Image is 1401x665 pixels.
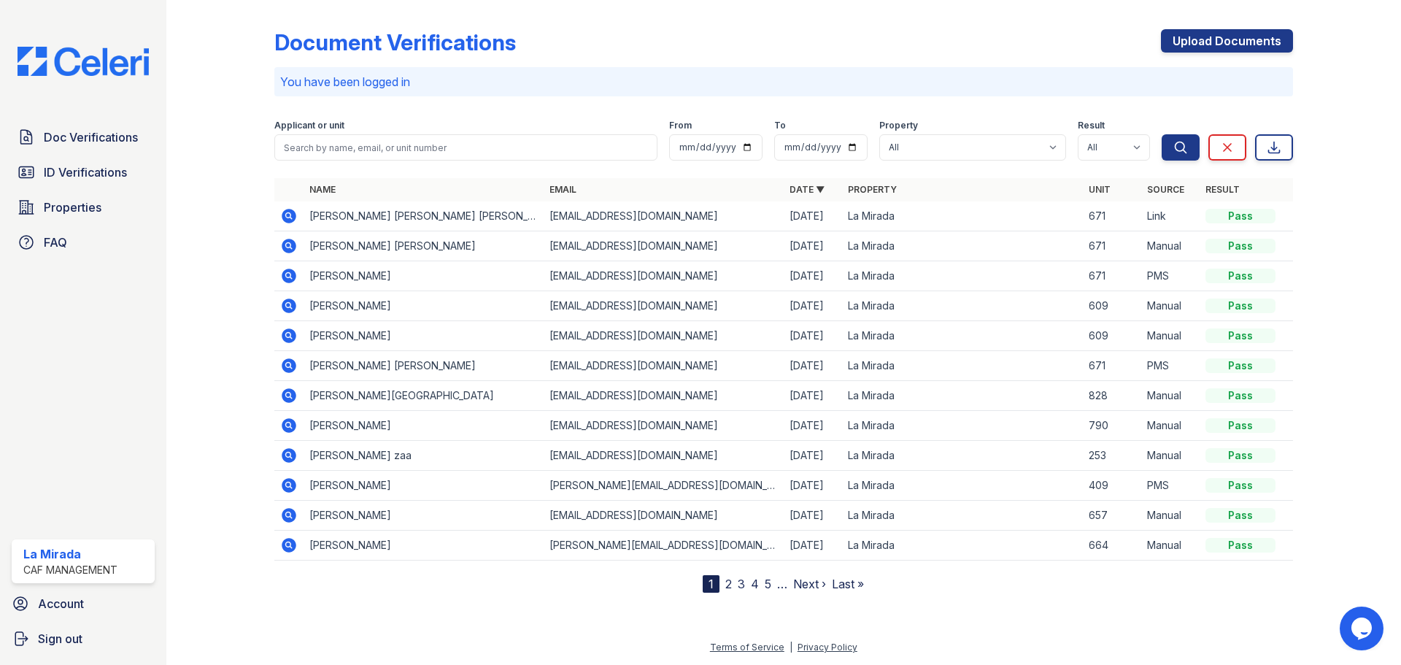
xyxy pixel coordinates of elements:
[44,128,138,146] span: Doc Verifications
[1205,328,1275,343] div: Pass
[784,351,842,381] td: [DATE]
[544,201,784,231] td: [EMAIL_ADDRESS][DOMAIN_NAME]
[544,351,784,381] td: [EMAIL_ADDRESS][DOMAIN_NAME]
[784,231,842,261] td: [DATE]
[784,411,842,441] td: [DATE]
[842,231,1082,261] td: La Mirada
[1083,411,1141,441] td: 790
[784,261,842,291] td: [DATE]
[1083,291,1141,321] td: 609
[842,441,1082,471] td: La Mirada
[1083,501,1141,531] td: 657
[12,158,155,187] a: ID Verifications
[1205,418,1275,433] div: Pass
[1083,201,1141,231] td: 671
[1147,184,1184,195] a: Source
[12,123,155,152] a: Doc Verifications
[790,184,825,195] a: Date ▼
[751,577,759,591] a: 4
[1141,441,1200,471] td: Manual
[304,291,544,321] td: [PERSON_NAME]
[1083,351,1141,381] td: 671
[703,575,719,593] div: 1
[304,531,544,561] td: [PERSON_NAME]
[38,595,84,612] span: Account
[544,321,784,351] td: [EMAIL_ADDRESS][DOMAIN_NAME]
[1083,531,1141,561] td: 664
[1141,351,1200,381] td: PMS
[842,381,1082,411] td: La Mirada
[774,120,786,131] label: To
[274,120,344,131] label: Applicant or unit
[1205,538,1275,553] div: Pass
[549,184,576,195] a: Email
[304,441,544,471] td: [PERSON_NAME] zaa
[1205,358,1275,373] div: Pass
[544,441,784,471] td: [EMAIL_ADDRESS][DOMAIN_NAME]
[1340,607,1386,650] iframe: chat widget
[725,577,732,591] a: 2
[1083,231,1141,261] td: 671
[6,624,161,653] button: Sign out
[274,134,657,161] input: Search by name, email, or unit number
[304,501,544,531] td: [PERSON_NAME]
[1205,239,1275,253] div: Pass
[304,261,544,291] td: [PERSON_NAME]
[842,291,1082,321] td: La Mirada
[544,381,784,411] td: [EMAIL_ADDRESS][DOMAIN_NAME]
[544,231,784,261] td: [EMAIL_ADDRESS][DOMAIN_NAME]
[12,228,155,257] a: FAQ
[304,321,544,351] td: [PERSON_NAME]
[544,501,784,531] td: [EMAIL_ADDRESS][DOMAIN_NAME]
[23,545,117,563] div: La Mirada
[777,575,787,593] span: …
[1083,471,1141,501] td: 409
[304,201,544,231] td: [PERSON_NAME] [PERSON_NAME] [PERSON_NAME]
[309,184,336,195] a: Name
[1141,231,1200,261] td: Manual
[1205,448,1275,463] div: Pass
[1141,471,1200,501] td: PMS
[6,47,161,76] img: CE_Logo_Blue-a8612792a0a2168367f1c8372b55b34899dd931a85d93a1a3d3e32e68fde9ad4.png
[1141,201,1200,231] td: Link
[1205,388,1275,403] div: Pass
[12,193,155,222] a: Properties
[793,577,826,591] a: Next ›
[44,164,127,181] span: ID Verifications
[784,471,842,501] td: [DATE]
[38,630,82,647] span: Sign out
[784,501,842,531] td: [DATE]
[1141,261,1200,291] td: PMS
[544,291,784,321] td: [EMAIL_ADDRESS][DOMAIN_NAME]
[1078,120,1105,131] label: Result
[879,120,918,131] label: Property
[832,577,864,591] a: Last »
[842,351,1082,381] td: La Mirada
[842,321,1082,351] td: La Mirada
[304,471,544,501] td: [PERSON_NAME]
[1141,321,1200,351] td: Manual
[790,642,792,653] div: |
[1205,209,1275,223] div: Pass
[1161,29,1293,53] a: Upload Documents
[280,73,1287,91] p: You have been logged in
[1089,184,1111,195] a: Unit
[304,231,544,261] td: [PERSON_NAME] [PERSON_NAME]
[842,261,1082,291] td: La Mirada
[710,642,784,653] a: Terms of Service
[1083,441,1141,471] td: 253
[1205,299,1275,313] div: Pass
[842,411,1082,441] td: La Mirada
[1205,478,1275,493] div: Pass
[544,261,784,291] td: [EMAIL_ADDRESS][DOMAIN_NAME]
[842,531,1082,561] td: La Mirada
[765,577,771,591] a: 5
[784,291,842,321] td: [DATE]
[848,184,897,195] a: Property
[544,531,784,561] td: [PERSON_NAME][EMAIL_ADDRESS][DOMAIN_NAME]
[1083,381,1141,411] td: 828
[1141,531,1200,561] td: Manual
[669,120,692,131] label: From
[842,471,1082,501] td: La Mirada
[1205,508,1275,523] div: Pass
